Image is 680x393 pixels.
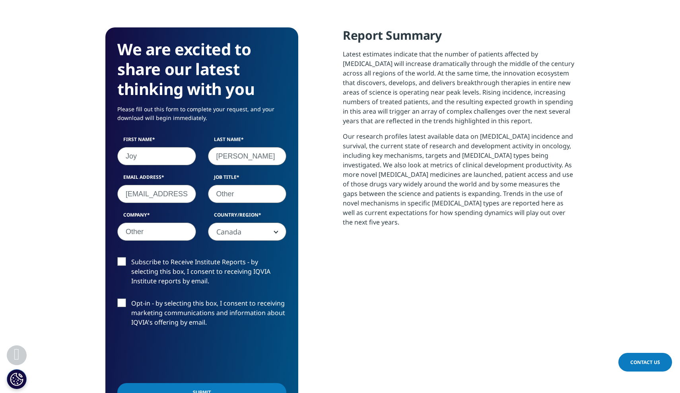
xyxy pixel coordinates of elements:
span: Canada [208,223,287,241]
label: Email Address [117,174,196,185]
label: Subscribe to Receive Institute Reports - by selecting this box, I consent to receiving IQVIA Inst... [117,257,286,290]
label: Last Name [208,136,287,147]
p: Our research profiles latest available data on [MEDICAL_DATA] incidence and survival, the current... [343,132,575,233]
span: Contact Us [630,359,660,366]
p: Please fill out this form to complete your request, and your download will begin immediately. [117,105,286,128]
label: Opt-in - by selecting this box, I consent to receiving marketing communications and information a... [117,298,286,331]
p: Latest estimates indicate that the number of patients affected by [MEDICAL_DATA] will increase dr... [343,49,575,132]
label: Country/Region [208,211,287,223]
h3: We are excited to share our latest thinking with you [117,39,286,99]
label: First Name [117,136,196,147]
span: Canada [208,223,286,241]
a: Contact Us [618,353,672,372]
h4: Report Summary [343,27,575,49]
button: Cookies Settings [7,369,27,389]
label: Company [117,211,196,223]
iframe: reCAPTCHA [117,340,238,371]
label: Job Title [208,174,287,185]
